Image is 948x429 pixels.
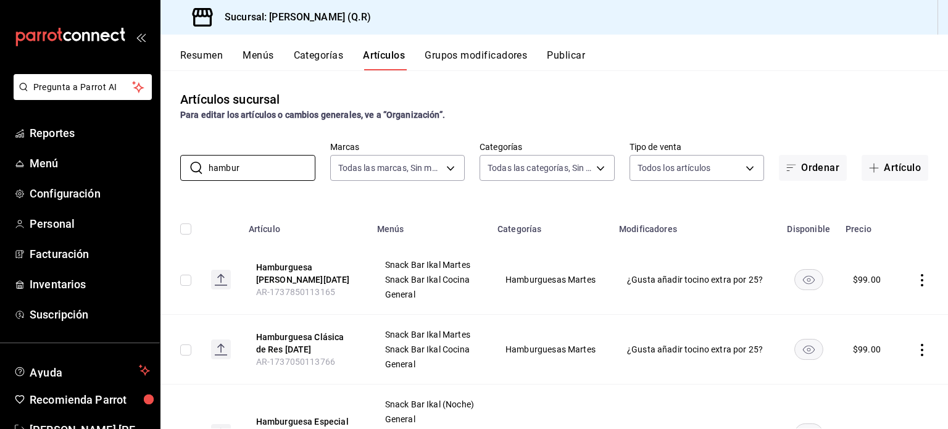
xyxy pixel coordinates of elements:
button: Categorías [294,49,344,70]
button: Ordenar [779,155,847,181]
span: Configuración [30,185,150,202]
div: navigation tabs [180,49,948,70]
span: Pregunta a Parrot AI [33,81,133,94]
span: Snack Bar Ikal (Noche) [385,400,475,409]
th: Artículo [241,206,370,245]
span: AR-1737050113766 [256,357,335,367]
input: Buscar artículo [209,156,315,180]
span: ¿Gusta añadir tocino extra por 25? [627,345,764,354]
span: Snack Bar Ikal Cocina [385,275,475,284]
span: ¿Gusta añadir tocino extra por 25? [627,275,764,284]
label: Categorías [480,143,615,151]
button: Publicar [547,49,585,70]
label: Marcas [330,143,465,151]
span: Personal [30,215,150,232]
button: Pregunta a Parrot AI [14,74,152,100]
div: Artículos sucursal [180,90,280,109]
span: Facturación [30,246,150,262]
button: actions [916,274,928,286]
span: AR-1737850113165 [256,287,335,297]
button: actions [916,344,928,356]
span: Hamburguesas Martes [505,345,596,354]
span: Snack Bar Ikal Cocina [385,345,475,354]
div: $ 99.00 [853,273,881,286]
button: edit-product-location [256,331,355,356]
div: $ 99.00 [853,343,881,356]
span: Suscripción [30,306,150,323]
span: Todos los artículos [638,162,711,174]
span: Todas las categorías, Sin categoría [488,162,592,174]
span: Snack Bar Ikal Martes [385,330,475,339]
span: Menú [30,155,150,172]
th: Menús [370,206,490,245]
label: Tipo de venta [630,143,765,151]
a: Pregunta a Parrot AI [9,90,152,102]
th: Categorías [490,206,612,245]
span: General [385,290,475,299]
span: Ayuda [30,363,134,378]
span: Hamburguesas Martes [505,275,596,284]
button: availability-product [794,269,823,290]
button: Artículo [862,155,928,181]
span: General [385,360,475,369]
span: Recomienda Parrot [30,391,150,408]
span: Todas las marcas, Sin marca [338,162,443,174]
button: Menús [243,49,273,70]
h3: Sucursal: [PERSON_NAME] (Q.R) [215,10,371,25]
strong: Para editar los artículos o cambios generales, ve a “Organización”. [180,110,445,120]
button: Artículos [363,49,405,70]
button: open_drawer_menu [136,32,146,42]
th: Precio [838,206,901,245]
span: Reportes [30,125,150,141]
th: Disponible [779,206,838,245]
button: availability-product [794,339,823,360]
button: Resumen [180,49,223,70]
button: Grupos modificadores [425,49,527,70]
span: Snack Bar Ikal Martes [385,260,475,269]
button: edit-product-location [256,261,355,286]
span: Inventarios [30,276,150,293]
th: Modificadores [612,206,780,245]
span: General [385,415,475,423]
